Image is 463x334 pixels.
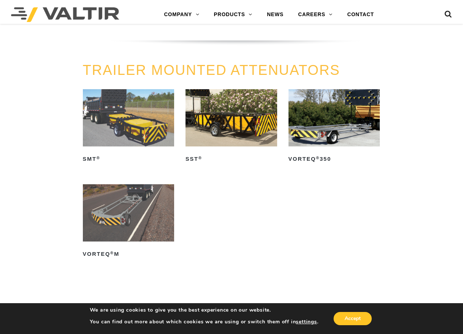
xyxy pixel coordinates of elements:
[260,7,291,22] a: NEWS
[198,156,202,160] sup: ®
[96,156,100,160] sup: ®
[185,153,277,165] h2: SST
[83,153,174,165] h2: SMT
[83,184,174,260] a: VORTEQ®M
[316,156,320,160] sup: ®
[289,153,380,165] h2: VORTEQ 350
[110,251,114,255] sup: ®
[83,89,174,165] a: SMT®
[206,7,260,22] a: PRODUCTS
[83,248,174,260] h2: VORTEQ M
[90,307,319,313] p: We are using cookies to give you the best experience on our website.
[83,62,340,78] a: TRAILER MOUNTED ATTENUATORS
[340,7,381,22] a: CONTACT
[90,319,319,325] p: You can find out more about which cookies we are using or switch them off in .
[289,89,380,165] a: VORTEQ®350
[291,7,340,22] a: CAREERS
[334,312,372,325] button: Accept
[296,319,317,325] button: settings
[157,7,206,22] a: COMPANY
[185,89,277,165] a: SST®
[11,7,119,22] img: Valtir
